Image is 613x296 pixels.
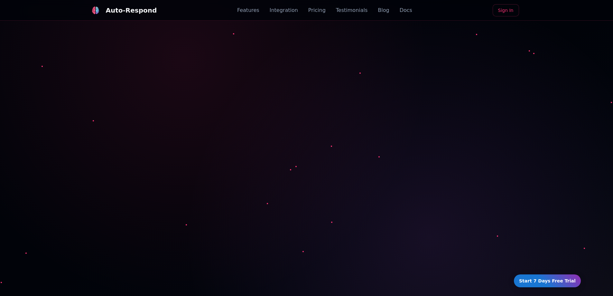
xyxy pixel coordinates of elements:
[308,6,326,14] a: Pricing
[336,6,368,14] a: Testimonials
[106,6,157,15] div: Auto-Respond
[237,6,259,14] a: Features
[493,4,519,16] a: Sign In
[270,6,298,14] a: Integration
[400,6,412,14] a: Docs
[89,4,157,17] a: Auto-Respond
[514,274,581,287] a: Start 7 Days Free Trial
[91,6,99,14] img: logo.svg
[378,6,389,14] a: Blog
